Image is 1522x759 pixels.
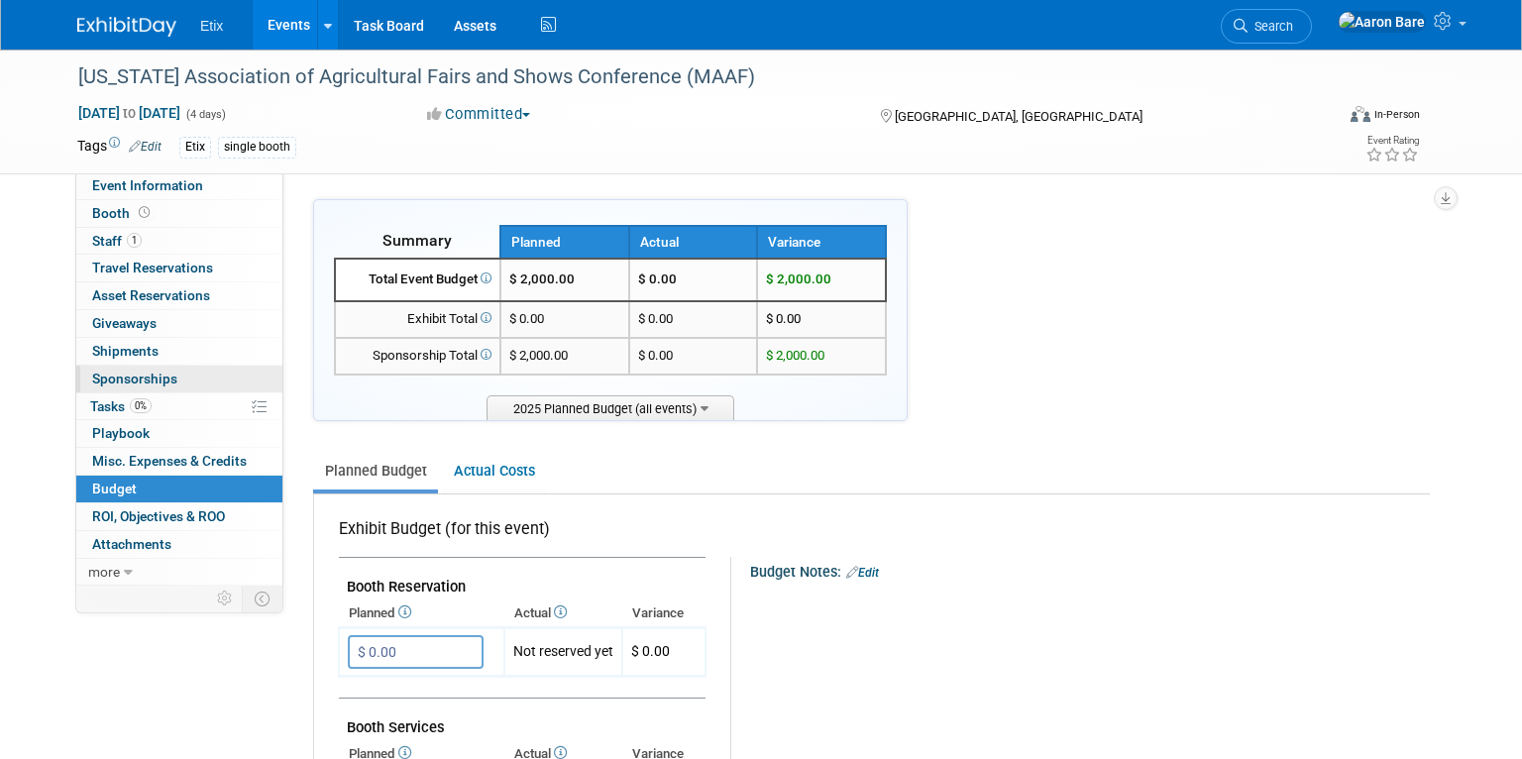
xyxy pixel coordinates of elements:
td: Toggle Event Tabs [243,586,283,611]
td: $ 0.00 [629,259,758,301]
td: Not reserved yet [504,628,622,677]
span: $ 0.00 [509,311,544,326]
div: Exhibit Budget (for this event) [339,518,698,551]
a: Misc. Expenses & Credits [76,448,282,475]
span: Summary [382,231,452,250]
a: Edit [846,566,879,580]
span: Booth not reserved yet [135,205,154,220]
th: Actual [629,226,758,259]
span: 0% [130,398,152,413]
span: Misc. Expenses & Credits [92,453,247,469]
span: Playbook [92,425,150,441]
span: $ 2,000.00 [766,271,831,286]
a: Sponsorships [76,366,282,392]
span: $ 2,000.00 [509,348,568,363]
a: ROI, Objectives & ROO [76,503,282,530]
a: Playbook [76,420,282,447]
span: Travel Reservations [92,260,213,275]
span: Giveaways [92,315,157,331]
span: Etix [200,18,223,34]
div: [US_STATE] Association of Agricultural Fairs and Shows Conference (MAAF) [71,59,1306,95]
div: Sponsorship Total [344,347,491,366]
button: Committed [420,104,538,125]
a: Tasks0% [76,393,282,420]
th: Variance [622,599,706,627]
a: Actual Costs [442,453,546,489]
div: In-Person [1373,107,1420,122]
a: Budget [76,476,282,502]
a: Planned Budget [313,453,438,489]
a: Shipments [76,338,282,365]
span: Sponsorships [92,371,177,386]
img: Format-Inperson.png [1351,106,1370,122]
span: (4 days) [184,108,226,121]
a: more [76,559,282,586]
td: Booth Reservation [339,558,706,600]
span: 2025 Planned Budget (all events) [487,395,734,420]
span: [GEOGRAPHIC_DATA], [GEOGRAPHIC_DATA] [895,109,1142,124]
span: Search [1248,19,1293,34]
a: Search [1221,9,1312,44]
th: Variance [757,226,886,259]
th: Planned [500,226,629,259]
td: $ 0.00 [629,338,758,375]
td: Personalize Event Tab Strip [208,586,243,611]
div: Budget Notes: [750,557,1428,583]
th: Actual [504,599,622,627]
a: Attachments [76,531,282,558]
th: Planned [339,599,504,627]
div: Total Event Budget [344,271,491,289]
span: $ 0.00 [766,311,801,326]
span: [DATE] [DATE] [77,104,181,122]
span: to [120,105,139,121]
span: Booth [92,205,154,221]
span: $ 0.00 [631,643,670,659]
a: Travel Reservations [76,255,282,281]
a: Booth [76,200,282,227]
div: Event Format [1221,103,1420,133]
span: Shipments [92,343,159,359]
span: Event Information [92,177,203,193]
span: Staff [92,233,142,249]
td: Booth Services [339,699,706,741]
img: ExhibitDay [77,17,176,37]
span: more [88,564,120,580]
span: Asset Reservations [92,287,210,303]
span: Budget [92,481,137,496]
a: Staff1 [76,228,282,255]
a: Event Information [76,172,282,199]
span: $ 2,000.00 [766,348,824,363]
div: Exhibit Total [344,310,491,329]
td: Tags [77,136,162,159]
a: Asset Reservations [76,282,282,309]
a: Edit [129,140,162,154]
div: Event Rating [1365,136,1419,146]
span: 1 [127,233,142,248]
img: Aaron Bare [1338,11,1426,33]
span: Attachments [92,536,171,552]
span: Tasks [90,398,152,414]
div: Etix [179,137,211,158]
a: Giveaways [76,310,282,337]
td: $ 0.00 [629,301,758,338]
span: ROI, Objectives & ROO [92,508,225,524]
div: single booth [218,137,296,158]
span: $ 2,000.00 [509,271,575,286]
